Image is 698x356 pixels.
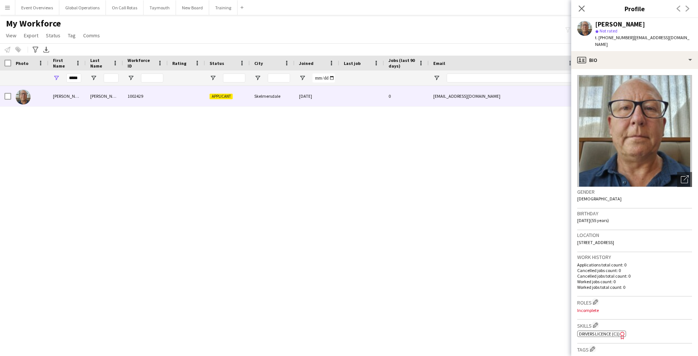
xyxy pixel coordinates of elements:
button: Training [209,0,238,15]
a: Export [21,31,41,40]
button: Open Filter Menu [254,75,261,81]
h3: Skills [577,321,692,329]
span: First Name [53,57,72,69]
a: Tag [65,31,79,40]
app-action-btn: Export XLSX [42,45,51,54]
input: Last Name Filter Input [104,74,119,82]
p: Cancelled jobs total count: 0 [577,273,692,279]
div: [DATE] [295,86,339,106]
span: Photo [16,60,28,66]
div: Skelmersdale [250,86,295,106]
input: Joined Filter Input [312,74,335,82]
a: View [3,31,19,40]
span: View [6,32,16,39]
h3: Roles [577,298,692,306]
input: City Filter Input [268,74,290,82]
span: Applicant [210,94,233,99]
button: Open Filter Menu [433,75,440,81]
span: Status [46,32,60,39]
span: Joined [299,60,314,66]
h3: Profile [571,4,698,13]
input: Email Filter Input [447,74,573,82]
span: Tag [68,32,76,39]
img: Crew avatar or photo [577,75,692,187]
button: Open Filter Menu [299,75,306,81]
button: Open Filter Menu [53,75,60,81]
span: [DATE] (55 years) [577,218,609,223]
button: Open Filter Menu [90,75,97,81]
button: On Call Rotas [106,0,144,15]
input: First Name Filter Input [66,74,81,82]
p: Applications total count: 0 [577,262,692,268]
h3: Tags [577,345,692,353]
input: Workforce ID Filter Input [141,74,163,82]
button: Open Filter Menu [128,75,134,81]
div: 1002429 [123,86,168,106]
span: My Workforce [6,18,61,29]
img: Simon Byrne [16,90,31,104]
p: Cancelled jobs count: 0 [577,268,692,273]
div: [PERSON_NAME] [595,21,645,28]
div: [PERSON_NAME] [48,86,86,106]
button: New Board [176,0,209,15]
span: Drivers Licence (C1) [579,331,620,337]
div: [EMAIL_ADDRESS][DOMAIN_NAME] [429,86,578,106]
button: Event Overviews [15,0,59,15]
button: Open Filter Menu [210,75,216,81]
span: Last job [344,60,361,66]
p: Worked jobs total count: 0 [577,284,692,290]
div: Open photos pop-in [677,172,692,187]
p: Worked jobs count: 0 [577,279,692,284]
span: Not rated [600,28,617,34]
a: Comms [80,31,103,40]
input: Status Filter Input [223,74,245,82]
p: Incomplete [577,307,692,313]
span: Workforce ID [128,57,154,69]
span: City [254,60,263,66]
div: 0 [384,86,429,106]
span: Last Name [90,57,110,69]
span: [STREET_ADDRESS] [577,240,614,245]
div: [PERSON_NAME] [86,86,123,106]
h3: Birthday [577,210,692,217]
span: [DEMOGRAPHIC_DATA] [577,196,622,202]
span: Export [24,32,38,39]
span: Jobs (last 90 days) [389,57,415,69]
h3: Location [577,232,692,238]
span: Email [433,60,445,66]
span: | [EMAIL_ADDRESS][DOMAIN_NAME] [595,35,689,47]
span: Status [210,60,224,66]
a: Status [43,31,63,40]
span: t. [PHONE_NUMBER] [595,35,634,40]
h3: Gender [577,188,692,195]
button: Global Operations [59,0,106,15]
div: Bio [571,51,698,69]
span: Comms [83,32,100,39]
app-action-btn: Advanced filters [31,45,40,54]
button: Taymouth [144,0,176,15]
span: Rating [172,60,186,66]
h3: Work history [577,254,692,260]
